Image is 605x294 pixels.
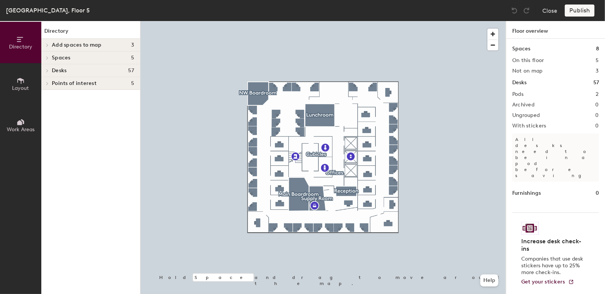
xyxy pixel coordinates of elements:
h1: Furnishings [512,189,541,197]
h2: 2 [596,91,599,97]
h1: Directory [41,27,140,39]
h2: Ungrouped [512,112,540,118]
img: Sticker logo [521,222,539,235]
span: Work Areas [7,126,35,133]
h1: Spaces [512,45,530,53]
h2: 0 [596,112,599,118]
h2: On this floor [512,58,544,64]
span: Get your stickers [521,279,565,285]
h1: Desks [512,79,527,87]
span: 5 [131,80,134,86]
a: Get your stickers [521,279,574,285]
button: Close [542,5,557,17]
h2: 0 [596,102,599,108]
button: Help [480,274,498,286]
h2: 5 [596,58,599,64]
h2: Not on map [512,68,543,74]
span: Spaces [52,55,71,61]
h4: Increase desk check-ins [521,238,585,253]
span: 3 [131,42,134,48]
h2: Archived [512,102,534,108]
span: Add spaces to map [52,42,102,48]
span: Desks [52,68,66,74]
span: Points of interest [52,80,97,86]
img: Undo [511,7,518,14]
h2: Pods [512,91,524,97]
h1: 8 [596,45,599,53]
h1: 0 [596,189,599,197]
span: 5 [131,55,134,61]
h1: Floor overview [506,21,605,39]
h2: 0 [596,123,599,129]
span: Layout [12,85,29,91]
img: Redo [523,7,530,14]
h1: 57 [593,79,599,87]
span: 57 [128,68,134,74]
div: [GEOGRAPHIC_DATA], Floor 5 [6,6,90,15]
h2: With stickers [512,123,546,129]
h2: 3 [596,68,599,74]
p: Companies that use desk stickers have up to 25% more check-ins. [521,256,585,276]
span: Directory [9,44,32,50]
p: All desks need to be in a pod before saving [512,133,599,182]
